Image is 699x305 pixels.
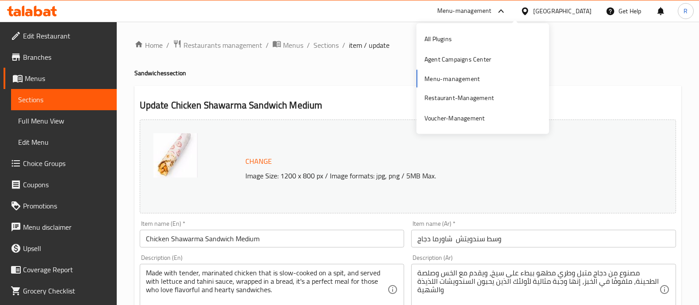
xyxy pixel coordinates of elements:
[140,230,405,247] input: Enter name En
[424,93,494,102] div: Restaurant-Management
[140,99,676,112] h2: Update Chicken Shawarma Sandwich Medium
[242,170,624,181] p: Image Size: 1200 x 800 px / Image formats: jpg, png / 5MB Max.
[4,46,117,68] a: Branches
[313,40,339,50] a: Sections
[4,153,117,174] a: Choice Groups
[18,137,110,147] span: Edit Menu
[23,31,110,41] span: Edit Restaurant
[23,264,110,275] span: Coverage Report
[173,39,262,51] a: Restaurants management
[4,216,117,238] a: Menu disclaimer
[424,113,485,123] div: Voucher-Management
[283,40,303,50] span: Menus
[266,40,269,50] li: /
[4,195,117,216] a: Promotions
[23,243,110,254] span: Upsell
[411,230,676,247] input: Enter name Ar
[242,152,275,170] button: Change
[25,73,110,84] span: Menus
[166,40,169,50] li: /
[437,6,492,16] div: Menu-management
[134,39,681,51] nav: breadcrumb
[183,40,262,50] span: Restaurants management
[23,286,110,296] span: Grocery Checklist
[134,69,681,77] h4: Sandwiches section
[11,131,117,153] a: Edit Menu
[307,40,310,50] li: /
[424,54,491,64] div: Agent Campaigns Center
[533,6,592,16] div: [GEOGRAPHIC_DATA]
[23,201,110,211] span: Promotions
[424,34,452,44] div: All Plugins
[23,222,110,232] span: Menu disclaimer
[349,40,390,50] span: item / update
[4,280,117,301] a: Grocery Checklist
[23,158,110,169] span: Choice Groups
[272,39,303,51] a: Menus
[18,116,110,126] span: Full Menu View
[11,110,117,131] a: Full Menu View
[342,40,345,50] li: /
[134,40,163,50] a: Home
[4,174,117,195] a: Coupons
[18,94,110,105] span: Sections
[153,133,198,178] img: Chicken_Shawarma_Sandwich638936950981997957.jpg
[4,68,117,89] a: Menus
[4,25,117,46] a: Edit Restaurant
[11,89,117,110] a: Sections
[23,179,110,190] span: Coupons
[4,238,117,259] a: Upsell
[4,259,117,280] a: Coverage Report
[23,52,110,62] span: Branches
[245,155,272,168] span: Change
[684,6,688,16] span: R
